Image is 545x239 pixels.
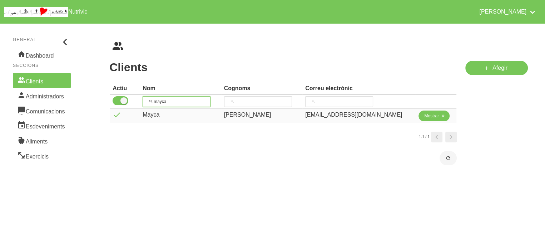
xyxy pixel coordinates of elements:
[224,111,300,119] div: [PERSON_NAME]
[13,47,71,62] a: Dashboard
[305,111,413,119] div: [EMAIL_ADDRESS][DOMAIN_NAME]
[143,111,218,119] div: Mayca
[224,84,300,93] div: Cognoms
[109,61,457,74] h1: Clients
[305,84,413,93] div: Correu electrònic
[492,64,507,72] span: Afegir
[13,88,71,103] a: Administradors
[13,148,71,163] a: Exercicis
[445,132,457,142] a: Page 2.
[13,103,71,118] a: Comunicacions
[465,61,528,75] a: Afegir
[13,133,71,148] a: Aliments
[418,111,450,121] button: Mostrar
[431,132,442,142] a: Page 0.
[13,73,71,88] a: Clients
[4,7,68,17] img: company_logo
[13,36,71,43] p: General
[113,84,137,93] div: Actiu
[419,134,430,140] small: 1-1 / 1
[13,62,71,69] p: Seccions
[109,41,528,52] nav: breadcrumbs
[143,84,218,93] div: Nom
[424,113,439,119] span: Mostrar
[13,118,71,133] a: Esdeveniments
[418,111,450,124] a: Mostrar
[475,3,541,21] a: [PERSON_NAME]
